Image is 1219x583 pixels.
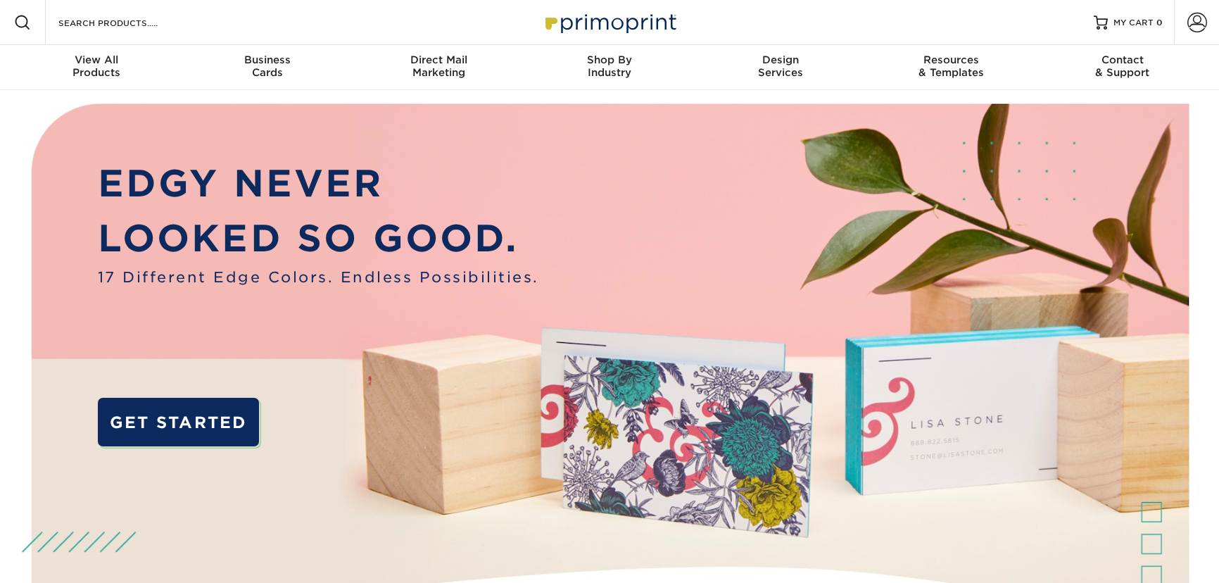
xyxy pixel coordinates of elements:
div: Industry [524,54,695,79]
img: Primoprint [539,7,680,37]
a: BusinessCards [182,45,353,90]
div: Products [11,54,182,79]
div: Services [695,54,866,79]
a: View AllProducts [11,45,182,90]
span: Shop By [524,54,695,66]
a: DesignServices [695,45,866,90]
a: GET STARTED [98,398,259,446]
div: Marketing [353,54,524,79]
div: Cards [182,54,353,79]
span: 17 Different Edge Colors. Endless Possibilities. [98,266,539,288]
span: 0 [1156,18,1163,27]
a: Direct MailMarketing [353,45,524,90]
a: Resources& Templates [866,45,1037,90]
a: Shop ByIndustry [524,45,695,90]
span: Design [695,54,866,66]
p: EDGY NEVER [98,156,539,211]
span: View All [11,54,182,66]
span: MY CART [1113,17,1154,29]
div: & Templates [866,54,1037,79]
span: Direct Mail [353,54,524,66]
span: Resources [866,54,1037,66]
p: LOOKED SO GOOD. [98,211,539,266]
span: Business [182,54,353,66]
input: SEARCH PRODUCTS..... [57,14,194,31]
a: Contact& Support [1037,45,1208,90]
div: & Support [1037,54,1208,79]
span: Contact [1037,54,1208,66]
